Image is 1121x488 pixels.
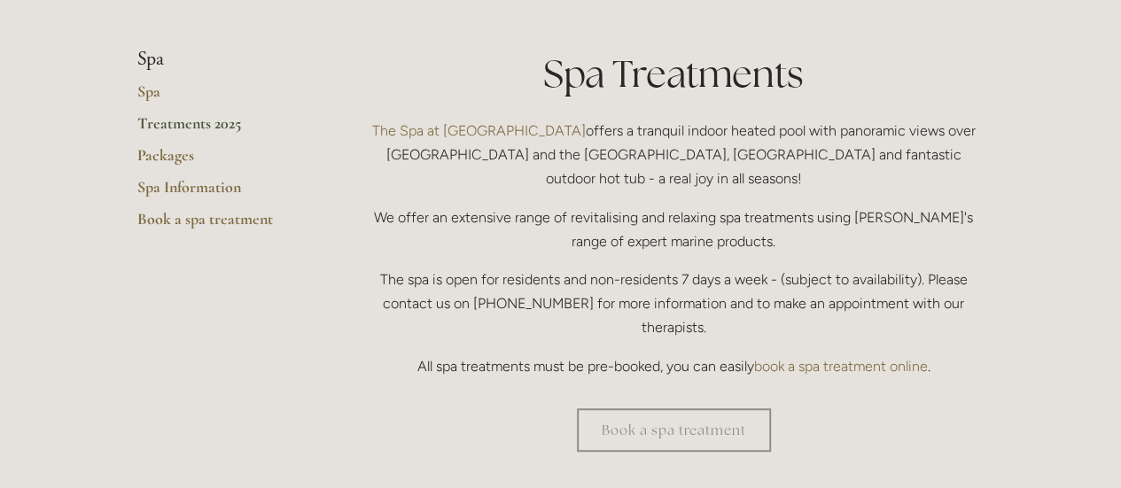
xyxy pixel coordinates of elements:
[137,209,307,241] a: Book a spa treatment
[137,81,307,113] a: Spa
[372,122,586,139] a: The Spa at [GEOGRAPHIC_DATA]
[363,205,985,253] p: We offer an extensive range of revitalising and relaxing spa treatments using [PERSON_NAME]'s ran...
[137,113,307,145] a: Treatments 2025
[137,48,307,71] li: Spa
[577,408,771,452] a: Book a spa treatment
[137,177,307,209] a: Spa Information
[137,145,307,177] a: Packages
[363,48,985,100] h1: Spa Treatments
[754,358,928,375] a: book a spa treatment online
[363,267,985,340] p: The spa is open for residents and non-residents 7 days a week - (subject to availability). Please...
[363,354,985,378] p: All spa treatments must be pre-booked, you can easily .
[363,119,985,191] p: offers a tranquil indoor heated pool with panoramic views over [GEOGRAPHIC_DATA] and the [GEOGRAP...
